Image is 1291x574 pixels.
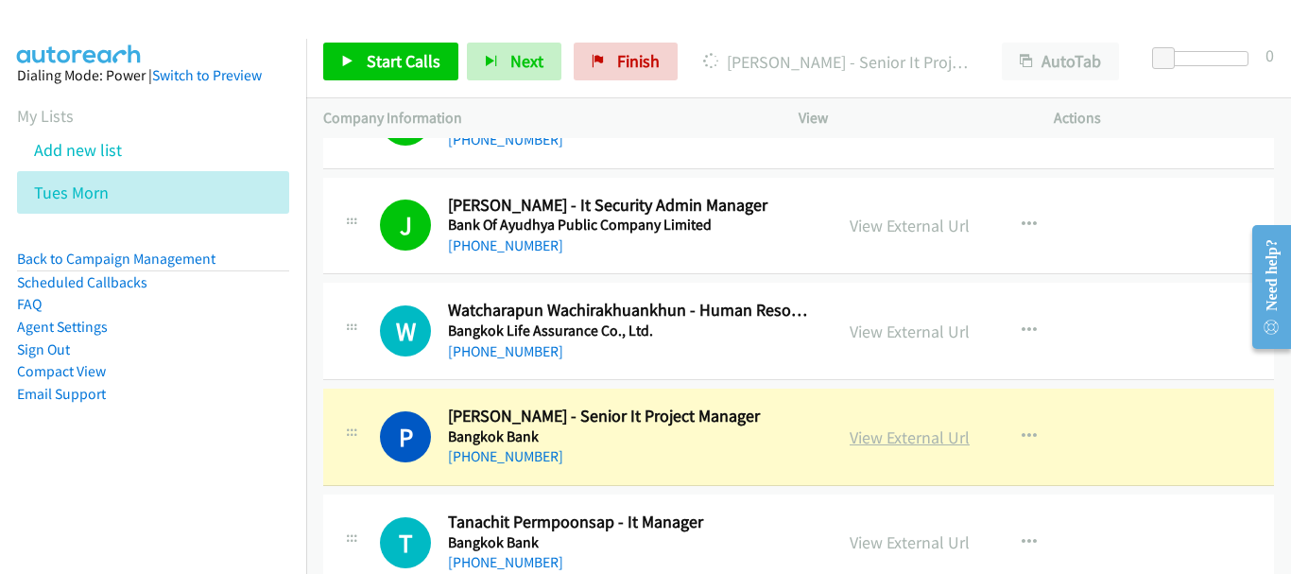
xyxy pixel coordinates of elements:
button: AutoTab [1002,43,1119,80]
h5: Bangkok Bank [448,427,813,446]
a: Email Support [17,385,106,403]
h5: Bangkok Bank [448,533,813,552]
a: Tues Morn [34,182,109,203]
a: View External Url [850,426,970,448]
h1: J [380,200,431,251]
h2: Watcharapun Wachirakhuankhun - Human Resource Information System Manager [448,300,813,322]
a: View External Url [850,215,970,236]
a: Start Calls [323,43,458,80]
a: Back to Campaign Management [17,250,215,268]
div: The call is yet to be attempted [380,305,431,357]
span: Next [510,50,543,72]
h1: P [380,411,431,462]
a: Finish [574,43,678,80]
a: Switch to Preview [152,66,262,84]
a: View External Url [850,321,970,342]
div: The call is yet to be attempted [380,517,431,568]
div: 0 [1265,43,1274,68]
iframe: Resource Center [1236,212,1291,362]
div: Delay between calls (in seconds) [1162,51,1248,66]
a: My Lists [17,105,74,127]
p: [PERSON_NAME] - Senior It Project Manager [703,49,968,75]
a: Compact View [17,362,106,380]
a: [PHONE_NUMBER] [448,447,563,465]
a: Agent Settings [17,318,108,336]
h2: [PERSON_NAME] - It Security Admin Manager [448,195,813,217]
a: [PHONE_NUMBER] [448,236,563,254]
h2: Tanachit Permpoonsap - It Manager [448,512,813,533]
a: Scheduled Callbacks [17,273,147,291]
button: Next [467,43,561,80]
a: View External Url [850,531,970,553]
p: Company Information [323,107,765,130]
p: Actions [1054,107,1275,130]
h5: Bank Of Ayudhya Public Company Limited [448,216,813,235]
p: View [799,107,1020,130]
a: [PHONE_NUMBER] [448,342,563,360]
a: Sign Out [17,340,70,358]
h1: T [380,517,431,568]
h5: Bangkok Life Assurance Co., Ltd. [448,322,813,340]
a: [PHONE_NUMBER] [448,553,563,571]
span: Finish [617,50,660,72]
h1: W [380,305,431,357]
a: [PHONE_NUMBER] [448,130,563,148]
a: FAQ [17,295,42,313]
span: Start Calls [367,50,440,72]
a: Add new list [34,139,122,161]
div: Dialing Mode: Power | [17,64,289,87]
h2: [PERSON_NAME] - Senior It Project Manager [448,406,813,427]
